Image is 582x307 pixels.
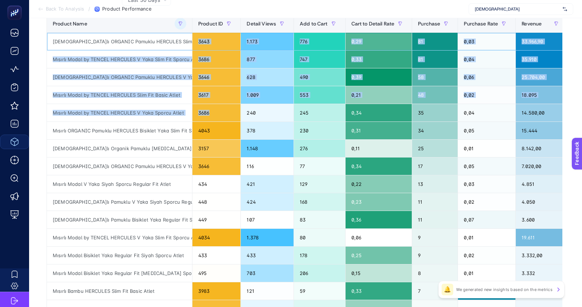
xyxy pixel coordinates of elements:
div: 3646 [192,68,240,86]
div: 129 [294,175,345,193]
div: 3686 [192,104,240,121]
div: [DEMOGRAPHIC_DATA]lı ORGANIC Pamuklu HERCULES V Yaka Sporcu Atlet [47,158,192,175]
div: 0,02 [458,86,515,104]
div: 25.704,00 [516,68,568,86]
span: Product Performance [102,6,151,12]
div: 35.910 [516,51,568,68]
div: Mısırlı Modal by TENCEL HERCULES V Yaka Sporcu Atlet [47,104,192,121]
div: 0,15 [346,264,412,282]
div: 206 [294,264,345,282]
div: 3686 [192,51,240,68]
div: [DEMOGRAPHIC_DATA]lı ORGANIC Pamuklu HERCULES Slim Fit Basic Atlet [47,33,192,50]
div: 8 [412,264,458,282]
div: 240 [241,104,294,121]
div: 83 [294,211,345,228]
span: Feedback [4,2,28,8]
div: 4043 [192,122,240,139]
div: 3983 [192,282,240,300]
div: 3646 [192,158,240,175]
span: Detail Views [247,21,276,27]
div: 0,01 [458,229,515,246]
div: 0,06 [458,68,515,86]
div: 19.611 [516,229,568,246]
div: 0,21 [346,86,412,104]
div: 35 [412,104,458,121]
span: / [88,6,90,12]
div: Mısırlı Modal by TENCEL HERCULES V Yaka Slim Fit Sporcu Atlet [47,51,192,68]
div: 13 [412,175,458,193]
div: 4.851 [516,175,568,193]
span: Purchase Rate [464,21,498,27]
div: 3.332,00 [516,247,568,264]
div: 18.095 [516,86,568,104]
div: 0,11 [346,140,412,157]
div: 80 [294,229,345,246]
div: 433 [192,247,240,264]
div: 116 [241,158,294,175]
div: 0,01 [458,140,515,157]
div: 0,06 [346,229,412,246]
span: Product ID [198,21,223,27]
div: 17 [412,158,458,175]
div: 0,02 [458,193,515,211]
div: 3157 [192,140,240,157]
div: 9 [412,247,458,264]
div: 877 [241,51,294,68]
div: 3.332 [516,264,568,282]
div: 703 [241,264,294,282]
div: 81 [412,33,458,50]
div: [DEMOGRAPHIC_DATA]lı Organik Pamuklu [MEDICAL_DATA] Yazlık Regular Fit Atlet [47,140,192,157]
div: 11 [412,193,458,211]
div: 378 [241,122,294,139]
div: 121 [241,282,294,300]
div: 0,34 [346,158,412,175]
div: 0,33 [346,51,412,68]
div: 0,25 [346,247,412,264]
div: 0,29 [346,33,412,50]
div: Mısırlı Modal Bisiklet Yaka Regular Fit Siyah Sporcu Atlet [47,247,192,264]
div: 58 [412,68,458,86]
div: Mısırlı Modal by TENCEL HERCULES Slim Fit Basic Atlet [47,86,192,104]
div: 3.600 [516,211,568,228]
div: 245 [294,104,345,121]
div: 0,05 [458,122,515,139]
div: 747 [294,51,345,68]
div: 25 [412,140,458,157]
div: 434 [192,175,240,193]
div: 0,03 [458,33,515,50]
div: 0,39 [346,68,412,86]
div: Mısırlı Modal by TENCEL HERCULES V Yaka Slim Fit Sporcu Atlet - 1 Antrasit/1 Bordo/1 Lacivert/1 Siya [47,229,192,246]
div: 495 [192,264,240,282]
div: Mısırlı Modal V Yaka Siyah Sporcu Regular Fit Atlet [47,175,192,193]
div: 7 [412,282,458,300]
div: 628 [241,68,294,86]
div: 🔔 [442,284,453,295]
div: 0,34 [346,104,412,121]
div: 1.378 [241,229,294,246]
div: 0,31 [346,122,412,139]
div: 449 [192,211,240,228]
div: 424 [241,193,294,211]
div: 4.050 [516,193,568,211]
div: 59 [294,282,345,300]
div: 48 [412,86,458,104]
div: 421 [241,175,294,193]
div: 0,04 [458,51,515,68]
div: [DEMOGRAPHIC_DATA]lı Pamuklu V Yaka Siyah Sporcu Regular Fit Atlet [47,193,192,211]
div: 448 [192,193,240,211]
div: 0,33 [346,282,412,300]
div: Mısırlı Bambu HERCULES Slim Fit Basic Atlet [47,282,192,300]
div: 81 [412,51,458,68]
span: [DEMOGRAPHIC_DATA] [475,6,560,12]
div: 0,07 [458,211,515,228]
span: Revenue [522,21,542,27]
div: Mısırlı Modal Bisiklet Yaka Regular Fit [MEDICAL_DATA] Sporcu Atlet [47,264,192,282]
div: 276 [294,140,345,157]
span: Cart to Detail Rate [351,21,395,27]
div: 14.580,00 [516,104,568,121]
div: 0,01 [458,264,515,282]
div: 8.142,00 [516,140,568,157]
div: 0,22 [346,175,412,193]
div: 776 [294,33,345,50]
div: 15.444 [516,122,568,139]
